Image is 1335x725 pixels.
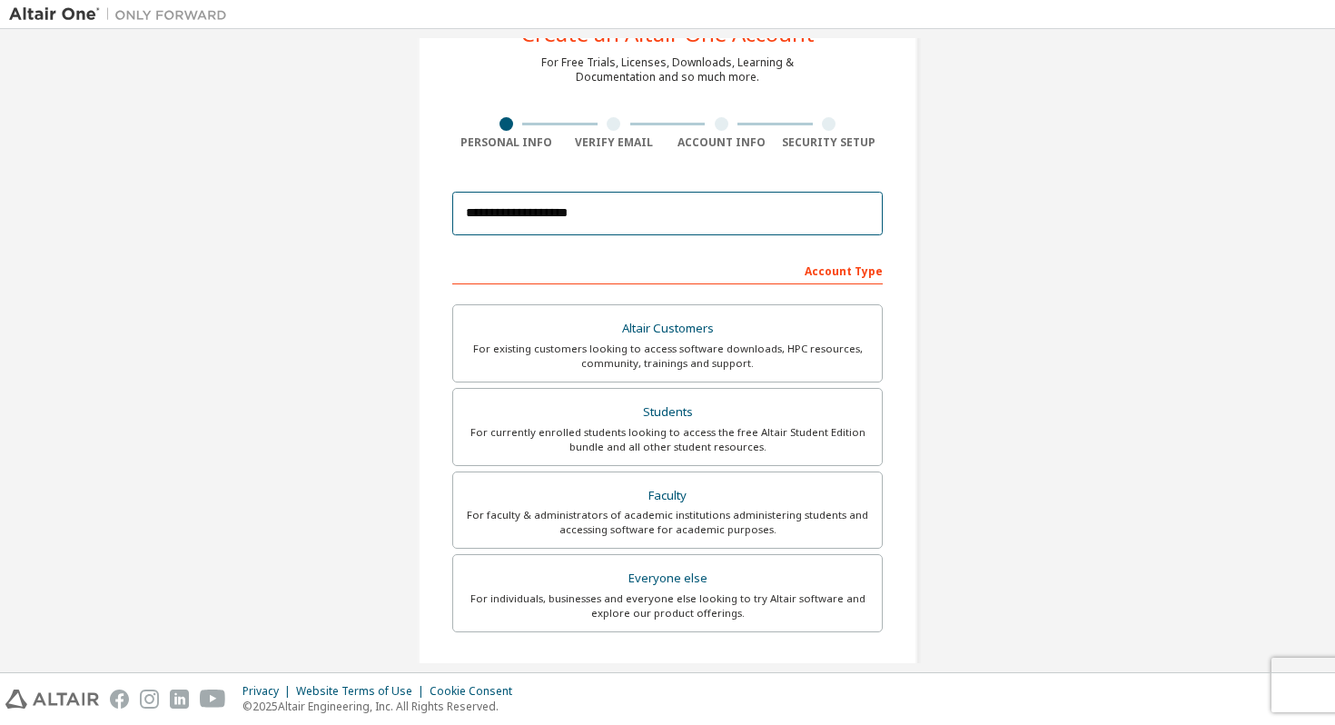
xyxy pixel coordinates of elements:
div: Cookie Consent [430,684,523,699]
div: Account Info [667,135,776,150]
div: Website Terms of Use [296,684,430,699]
div: Privacy [242,684,296,699]
img: facebook.svg [110,690,129,709]
div: For existing customers looking to access software downloads, HPC resources, community, trainings ... [464,342,871,371]
img: Altair One [9,5,236,24]
img: youtube.svg [200,690,226,709]
div: Your Profile [452,660,883,689]
img: instagram.svg [140,690,159,709]
p: © 2025 Altair Engineering, Inc. All Rights Reserved. [242,699,523,714]
div: For faculty & administrators of academic institutions administering students and accessing softwa... [464,508,871,537]
div: For individuals, businesses and everyone else looking to try Altair software and explore our prod... [464,591,871,621]
div: Verify Email [560,135,668,150]
div: For Free Trials, Licenses, Downloads, Learning & Documentation and so much more. [541,55,794,84]
div: Faculty [464,483,871,509]
div: For currently enrolled students looking to access the free Altair Student Edition bundle and all ... [464,425,871,454]
div: Personal Info [452,135,560,150]
div: Security Setup [776,135,884,150]
div: Account Type [452,255,883,284]
img: linkedin.svg [170,690,189,709]
div: Students [464,400,871,425]
div: Create an Altair One Account [521,23,815,45]
div: Altair Customers [464,316,871,342]
img: altair_logo.svg [5,690,99,709]
div: Everyone else [464,566,871,591]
